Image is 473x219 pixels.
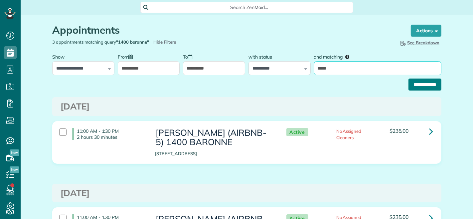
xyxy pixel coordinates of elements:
span: New [10,149,19,156]
p: 2 hours 30 minutes [77,134,145,140]
h1: Appointments [52,25,398,36]
h3: [PERSON_NAME] (AIRBNB-5) 1400 BARONNE [155,128,273,147]
span: See Breakdown [399,40,439,45]
h3: [DATE] [61,102,433,111]
p: [STREET_ADDRESS] [155,150,273,157]
span: $235.00 [390,127,409,134]
span: No Assigned Cleaners [336,128,362,140]
label: and matching [314,50,354,63]
span: New [10,166,19,173]
label: From [118,50,136,63]
label: To [183,50,196,63]
button: See Breakdown [397,39,441,46]
div: 3 appointments matching query [47,39,247,45]
a: Hide Filters [153,39,176,45]
span: Active [286,128,308,136]
button: Actions [411,25,441,37]
strong: "1400 baronne" [116,39,149,45]
h3: [DATE] [61,188,433,198]
h4: 11:00 AM - 1:30 PM [73,128,145,140]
